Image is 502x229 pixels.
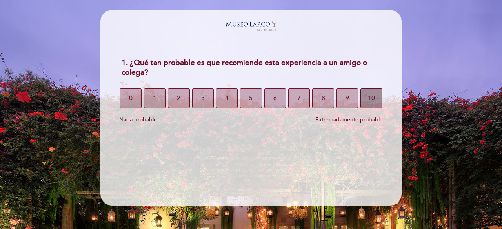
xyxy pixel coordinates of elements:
[297,87,301,109] span: 7
[225,87,229,109] span: 4
[216,88,238,108] button: 4
[264,88,286,108] button: 6
[336,88,358,108] button: 9
[240,88,262,108] button: 5
[120,88,141,108] button: 0
[192,88,214,108] button: 3
[273,87,277,109] span: 6
[315,116,383,123] span: Extremadamente probable
[312,88,334,108] button: 8
[119,116,157,123] span: Nada probable
[346,87,349,109] span: 9
[168,88,189,108] button: 2
[322,87,325,109] span: 8
[177,87,180,109] span: 2
[288,88,310,108] button: 7
[368,87,375,109] span: 10
[129,87,133,109] span: 0
[224,18,278,33] img: header_1644011960.png
[201,87,205,109] span: 3
[144,88,166,108] button: 1
[153,87,156,109] span: 1
[115,53,386,82] div: 1. ¿Qué tan probable es que recomiende esta experiencia a un amigo o colega?
[249,87,253,109] span: 5
[360,88,382,108] button: 10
